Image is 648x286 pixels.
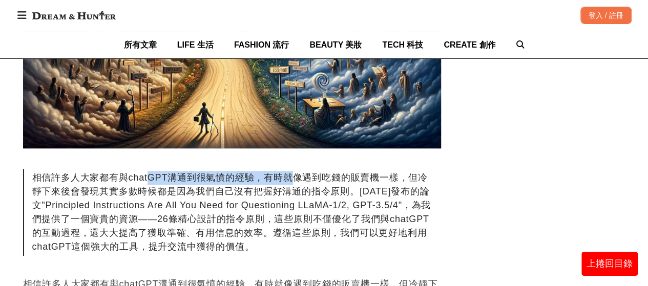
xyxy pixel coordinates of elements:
span: TECH 科技 [382,40,423,49]
span: LIFE 生活 [177,40,214,49]
div: 登入 / 註冊 [580,7,632,24]
a: 所有文章 [124,31,157,58]
img: Dream & Hunter [27,6,121,25]
a: LIFE 生活 [177,31,214,58]
div: 相信許多人大家都有與chatGPT溝通到很氣憤的經驗，有時就像遇到吃錢的販賣機一樣，但冷靜下來後會發現其實多數時候都是因為我們自己沒有把握好溝通的指令原則。[DATE]發布的論文"Princip... [23,169,441,256]
span: 所有文章 [124,40,157,49]
a: CREATE 創作 [444,31,495,58]
a: FASHION 流行 [234,31,289,58]
a: BEAUTY 美妝 [309,31,362,58]
span: FASHION 流行 [234,40,289,49]
span: CREATE 創作 [444,40,495,49]
a: TECH 科技 [382,31,423,58]
span: BEAUTY 美妝 [309,40,362,49]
